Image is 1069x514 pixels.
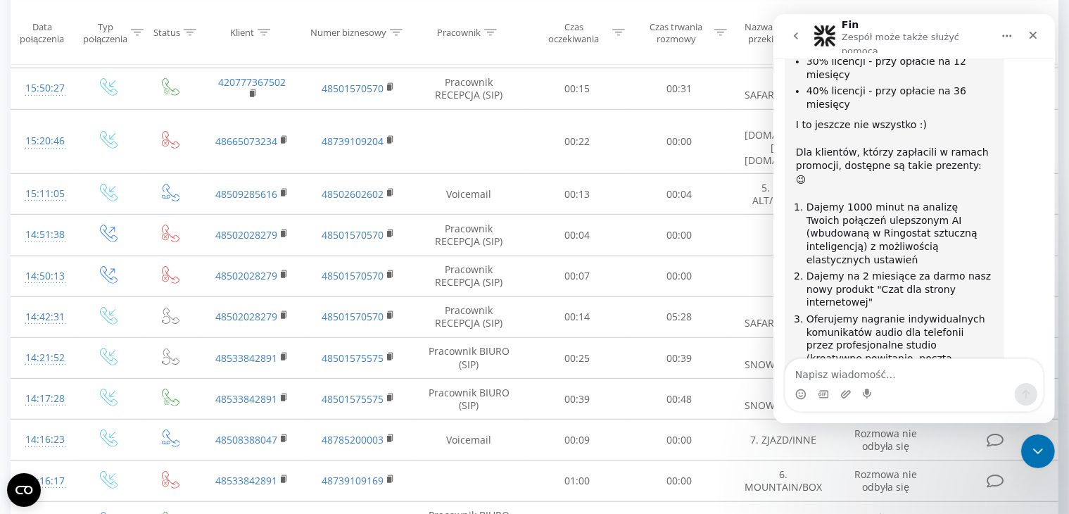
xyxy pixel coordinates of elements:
[25,303,62,331] div: 14:42:31
[322,82,384,95] a: 48501570570
[215,392,277,406] a: 48533842891
[22,375,33,386] button: Selektor emotek
[628,215,730,256] td: 00:00
[215,187,277,201] a: 48509285616
[628,379,730,420] td: 00:48
[33,70,220,96] li: 40% licencji - przy opłacie na 36 miesięcy
[628,460,730,501] td: 00:00
[412,68,526,109] td: Pracownik RECEPCJA (SIP)
[628,174,730,215] td: 00:04
[412,215,526,256] td: Pracownik RECEPCJA (SIP)
[539,20,609,44] div: Czas oczekiwania
[412,296,526,337] td: Pracownik RECEPCJA (SIP)
[241,369,264,391] button: Wyślij wiadomość…
[153,27,180,39] div: Status
[526,215,628,256] td: 00:04
[322,474,384,487] a: 48739109169
[83,20,127,44] div: Typ połączenia
[526,174,628,215] td: 00:13
[730,420,837,460] td: 7. ZJAZD/INNE
[730,174,837,215] td: 5. BUGGY ALT/MOTORY
[628,109,730,174] td: 00:00
[215,474,277,487] a: 48533842891
[730,379,837,420] td: 1. SNOWDOO/QUADOO
[730,338,837,379] td: 1. SNOWDOO/QUADOO
[67,375,78,386] button: Załaduj załącznik
[526,68,628,109] td: 00:15
[44,375,56,386] button: Selektor plików GIF
[526,256,628,296] td: 00:07
[25,263,62,290] div: 14:50:13
[25,426,62,453] div: 14:16:23
[322,134,384,148] a: 48739109204
[310,27,386,39] div: Numer biznesowy
[437,27,481,39] div: Pracownik
[745,115,831,168] span: 8. [DOMAIN_NAME][URL][DOMAIN_NAME]..
[628,256,730,296] td: 00:00
[23,132,220,187] div: Dla klientów, którzy zapłacili w ramach promocji, dostępne są takie prezenty: 😉 ​
[25,75,62,102] div: 15:50:27
[23,104,220,132] div: I to jeszcze nie wszystko :) ​
[322,310,384,323] a: 48501570570
[11,20,72,44] div: Data połączenia
[730,460,837,501] td: 6. MOUNTAIN/BOX
[25,180,62,208] div: 15:11:05
[641,20,711,44] div: Czas trwania rozmowy
[215,228,277,242] a: 48502028279
[230,27,254,39] div: Klient
[526,109,628,174] td: 00:22
[25,344,62,372] div: 14:21:52
[412,338,526,379] td: Pracownik BIURO (SIP)
[854,427,917,453] span: Rozmowa nie odbyła się
[628,296,730,337] td: 05:28
[412,379,526,420] td: Pracownik BIURO (SIP)
[526,296,628,337] td: 00:14
[215,269,277,282] a: 48502028279
[215,433,277,446] a: 48508388047
[412,420,526,460] td: Voicemail
[1021,434,1055,468] iframe: Intercom live chat
[854,468,917,494] span: Rozmowa nie odbyła się
[33,299,220,364] li: Oferujemy nagranie indywidualnych komunikatów audio dla telefonii przez profesjonalne studio (kre...
[322,351,384,365] a: 48501575575
[25,127,62,155] div: 15:20:46
[730,296,837,337] td: 2. SAFARI/PAINTDOO
[218,75,286,89] a: 420777367502
[628,420,730,460] td: 00:00
[322,228,384,242] a: 48501570570
[743,20,817,44] div: Nazwa schematu przekierowania
[526,460,628,501] td: 01:00
[33,187,220,252] li: Dajemy 1000 minut na analizę Twoich połączeń ulepszonym AI (wbudowaną w Ringostat sztuczną inteli...
[773,14,1055,423] iframe: Intercom live chat
[25,221,62,249] div: 14:51:38
[33,256,220,295] li: Dajemy na 2 miesiące za darmo nasz nowy produkt "Czat dla strony internetowej"
[526,338,628,379] td: 00:25
[322,187,384,201] a: 48502602602
[215,351,277,365] a: 48533842891
[628,338,730,379] td: 00:39
[25,385,62,413] div: 14:17:28
[322,392,384,406] a: 48501575575
[215,310,277,323] a: 48502028279
[33,41,220,67] li: 30% licencji - przy opłacie na 12 miesięcy
[12,345,270,369] textarea: Napisz wiadomość...
[89,375,101,386] button: Start recording
[526,379,628,420] td: 00:39
[322,433,384,446] a: 48785200003
[322,269,384,282] a: 48501570570
[412,174,526,215] td: Voicemail
[215,134,277,148] a: 48665073234
[628,68,730,109] td: 00:31
[412,256,526,296] td: Pracownik RECEPCJA (SIP)
[730,68,837,109] td: 2. SAFARI/PAINTDOO
[7,473,41,507] button: Open CMP widget
[526,420,628,460] td: 00:09
[25,468,62,495] div: 14:16:17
